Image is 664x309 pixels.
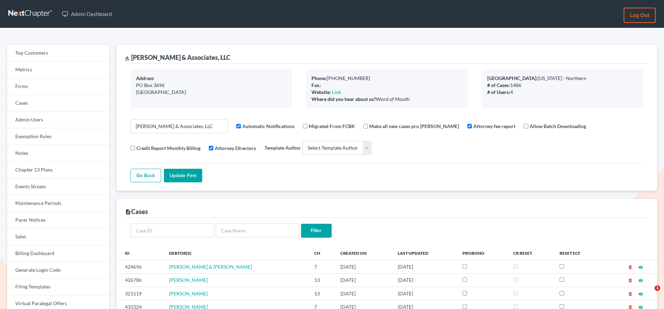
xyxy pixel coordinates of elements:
[628,291,633,296] a: delete_forever
[58,8,115,20] a: Admin Dashboard
[7,112,110,128] a: Admin Users
[392,287,457,300] td: [DATE]
[7,45,110,62] a: Top Customers
[638,277,643,283] a: visibility
[335,260,392,274] td: [DATE]
[164,246,308,260] th: Debtor(s)
[487,82,510,88] b: # of Cases:
[638,278,643,283] i: visibility
[215,144,256,152] label: Attorney Directory
[216,223,299,237] input: Case Name
[131,169,161,183] a: Go Back
[242,122,294,130] label: Automatic Notifications
[117,274,164,287] td: 426786
[7,195,110,212] a: Maintenance Periods
[136,89,286,96] div: [GEOGRAPHIC_DATA]
[628,277,633,283] a: delete_forever
[655,285,660,291] span: 1
[628,278,633,283] i: delete_forever
[125,53,230,62] div: [PERSON_NAME] & Associates, LLC
[638,264,643,270] a: visibility
[309,246,335,260] th: Ch
[136,144,200,152] label: Credit Report Monthly Billing
[487,89,510,95] b: # of Users:
[392,274,457,287] td: [DATE]
[7,128,110,145] a: Exemption Rules
[638,292,643,296] i: visibility
[169,264,252,270] a: [PERSON_NAME] & [PERSON_NAME]
[335,246,392,260] th: Created On
[628,264,633,270] a: delete_forever
[309,122,355,130] label: Migrated From FCBK
[473,122,515,130] label: Attorney fee report
[7,78,110,95] a: Firms
[638,265,643,270] i: visibility
[125,56,130,61] i: gavel
[392,246,457,260] th: Last Updated
[487,89,638,96] div: 4
[311,96,376,102] b: Where did you hear about us?
[554,246,603,260] th: Reset ECF
[628,292,633,296] i: delete_forever
[638,291,643,296] a: visibility
[169,277,208,283] a: [PERSON_NAME]
[7,212,110,229] a: Pacer Notices
[392,260,457,274] td: [DATE]
[7,145,110,162] a: Notes
[136,82,286,89] div: PO Box 3696
[7,95,110,112] a: Cases
[309,260,335,274] td: 7
[264,144,301,151] label: Template Author
[309,274,335,287] td: 13
[311,89,331,95] b: Website:
[335,274,392,287] td: [DATE]
[125,207,148,216] div: Cases
[7,245,110,262] a: Billing Dashboard
[624,8,656,23] a: Log out
[164,169,202,183] input: Update Firm
[169,291,208,296] a: [PERSON_NAME]
[508,246,554,260] th: CR Reset
[369,122,459,130] label: Make all new cases pro [PERSON_NAME]
[311,82,321,88] b: Fax:
[487,75,638,82] div: [US_STATE] - Northern
[7,279,110,295] a: Filing Templates
[530,122,586,130] label: Allow Batch Downloading
[311,96,462,103] div: Word of Mouth
[131,223,214,237] input: Case ID
[311,75,327,81] b: Phone:
[7,179,110,195] a: Events Stream
[457,246,508,260] th: ProBono
[628,265,633,270] i: delete_forever
[335,287,392,300] td: [DATE]
[332,89,341,95] a: Link
[301,224,332,238] input: Filter
[7,229,110,245] a: Sales
[640,285,657,302] iframe: Intercom live chat
[117,246,164,260] th: ID
[7,262,110,279] a: Generate Login Code
[7,162,110,179] a: Chapter 13 Plans
[136,75,154,81] b: Address
[309,287,335,300] td: 13
[487,75,538,81] b: [GEOGRAPHIC_DATA]:
[311,75,462,82] div: [PHONE_NUMBER]
[117,287,164,300] td: 321519
[125,209,131,215] i: description
[7,62,110,78] a: Metrics
[487,82,638,89] div: 1486
[117,260,164,274] td: 424696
